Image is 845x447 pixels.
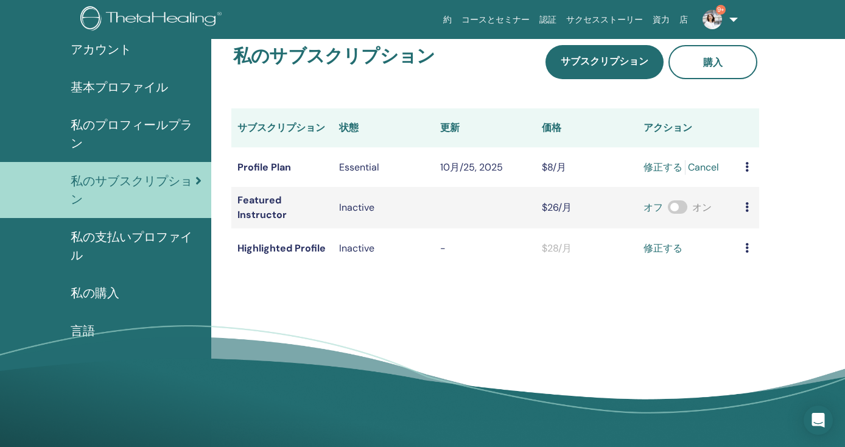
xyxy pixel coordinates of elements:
span: $26/月 [542,201,572,214]
span: サブスクリプション [561,55,648,68]
span: オフ [643,201,663,214]
td: Featured Instructor [231,187,333,228]
span: 基本プロファイル [71,78,168,96]
a: 資力 [648,9,675,31]
span: 9+ [716,5,726,15]
th: アクション [637,108,739,147]
div: Essential [339,160,429,175]
span: 私の購入 [71,284,119,302]
span: 10月/25, 2025 [440,161,503,174]
div: Inactive [339,200,429,215]
a: 修正する [643,241,682,256]
span: $28/月 [542,242,572,255]
th: 状態 [333,108,435,147]
span: - [440,242,446,255]
p: Inactive [339,241,429,256]
span: 私のプロフィールプラン [71,116,202,152]
span: 私のサブスクリプション [71,172,195,208]
td: Profile Plan [231,147,333,187]
a: コースとセミナー [457,9,535,31]
a: 約 [438,9,457,31]
a: サクセスストーリー [561,9,648,31]
th: 価格 [536,108,637,147]
a: Cancel [688,160,719,175]
span: 購入 [703,56,723,69]
a: 購入 [668,45,757,79]
span: オン [692,201,712,214]
span: 言語 [71,322,95,340]
img: default.jpg [703,10,722,29]
th: 更新 [434,108,536,147]
img: logo.png [80,6,226,33]
span: アカウント [71,40,131,58]
a: サブスクリプション [545,45,664,79]
a: 修正する [643,160,682,175]
td: Highlighted Profile [231,228,333,268]
span: $8/月 [542,161,566,174]
span: 私の支払いプロファイル [71,228,202,264]
h3: 私のサブスクリプション [233,45,435,74]
a: 認証 [535,9,561,31]
th: サブスクリプション [231,108,333,147]
a: 店 [675,9,693,31]
div: Open Intercom Messenger [804,406,833,435]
